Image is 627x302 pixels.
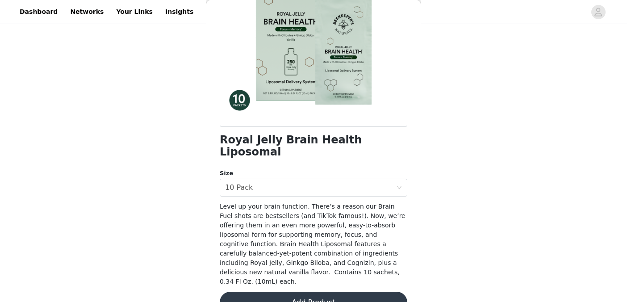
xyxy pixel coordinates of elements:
[220,134,407,158] h1: Royal Jelly Brain Health Liposomal
[225,179,253,196] div: 10 Pack
[65,2,109,22] a: Networks
[160,2,199,22] a: Insights
[111,2,158,22] a: Your Links
[201,2,239,22] a: Payouts
[14,2,63,22] a: Dashboard
[220,203,405,285] span: Level up your brain function. There’s a reason our Brain Fuel shots are bestsellers (and TikTok f...
[220,169,407,178] div: Size
[594,5,602,19] div: avatar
